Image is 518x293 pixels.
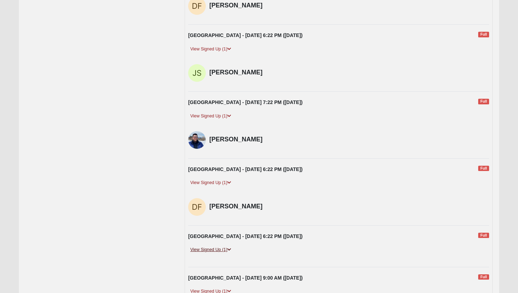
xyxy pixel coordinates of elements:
span: Full [478,274,489,280]
h4: [PERSON_NAME] [209,203,282,210]
a: View Signed Up (1) [188,179,233,187]
h4: [PERSON_NAME] [209,69,282,77]
img: John Slosson [188,64,206,82]
strong: [GEOGRAPHIC_DATA] - [DATE] 7:22 PM ([DATE]) [188,99,303,105]
strong: [GEOGRAPHIC_DATA] - [DATE] 6:22 PM ([DATE]) [188,32,303,38]
a: View Signed Up (1) [188,246,233,254]
a: View Signed Up (1) [188,45,233,53]
h4: [PERSON_NAME] [209,136,282,144]
img: Zack Mitchell [188,131,206,149]
span: Full [478,32,489,37]
h4: [PERSON_NAME] [209,2,282,10]
a: View Signed Up (1) [188,112,233,120]
strong: [GEOGRAPHIC_DATA] - [DATE] 6:22 PM ([DATE]) [188,233,303,239]
strong: [GEOGRAPHIC_DATA] - [DATE] 9:00 AM ([DATE]) [188,275,303,281]
span: Full [478,233,489,238]
img: David Ferreira [188,198,206,216]
strong: [GEOGRAPHIC_DATA] - [DATE] 6:22 PM ([DATE]) [188,166,303,172]
span: Full [478,99,489,104]
span: Full [478,166,489,171]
